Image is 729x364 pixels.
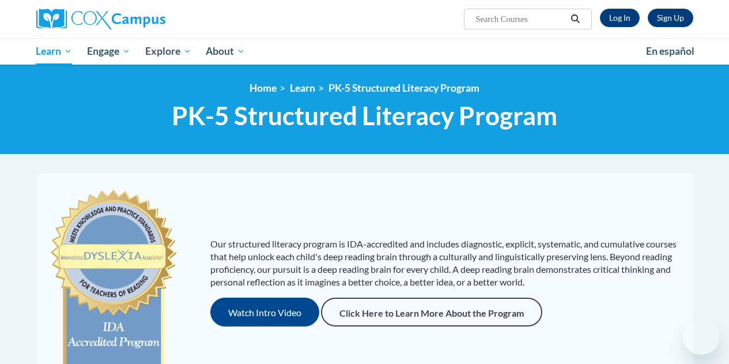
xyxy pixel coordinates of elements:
[646,45,694,57] span: En español
[210,298,319,327] button: Watch Intro Video
[36,9,244,29] a: Cox Campus
[683,318,720,355] iframe: Button to launch messaging window
[28,38,702,65] div: Main menu
[474,12,566,26] input: Search Courses
[145,44,191,58] span: Explore
[648,9,693,27] a: Register
[87,44,130,58] span: Engage
[138,38,199,65] a: Explore
[36,9,165,29] img: Cox Campus
[639,39,702,63] a: En español
[250,82,277,94] a: Home
[600,9,640,27] a: Log In
[36,44,72,58] span: Learn
[328,82,479,94] a: PK-5 Structured Literacy Program
[29,38,80,65] a: Learn
[172,100,557,131] span: PK-5 Structured Literacy Program
[566,12,584,26] button: Search
[206,44,245,58] span: About
[321,298,542,327] a: Click Here to Learn More About the Program
[210,238,682,288] p: Our structured literacy program is IDA-accredited and includes diagnostic, explicit, systematic, ...
[198,38,252,65] a: About
[80,38,138,65] a: Engage
[290,82,315,94] a: Learn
